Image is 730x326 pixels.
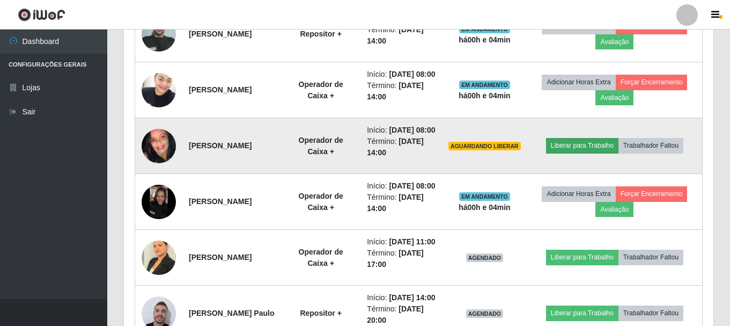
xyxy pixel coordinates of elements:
strong: Repositor + [300,309,341,317]
strong: há 00 h e 04 min [459,203,511,212]
span: EM ANDAMENTO [459,81,510,89]
time: [DATE] 08:00 [389,126,435,134]
button: Trabalhador Faltou [618,306,683,321]
strong: [PERSON_NAME] [189,197,252,206]
span: AGENDADO [466,253,504,262]
time: [DATE] 08:00 [389,70,435,78]
button: Forçar Encerramento [616,186,688,201]
li: Término: [367,24,436,47]
button: Avaliação [595,202,633,217]
span: AGENDADO [466,309,504,318]
li: Término: [367,192,436,214]
li: Término: [367,248,436,270]
strong: Operador de Caixa + [299,136,343,156]
li: Início: [367,69,436,80]
time: [DATE] 14:00 [389,293,435,302]
time: [DATE] 08:00 [389,182,435,190]
li: Início: [367,292,436,303]
img: 1730387044768.jpeg [142,235,176,280]
li: Término: [367,136,436,158]
button: Adicionar Horas Extra [542,75,615,90]
span: EM ANDAMENTO [459,192,510,201]
strong: Operador de Caixa + [299,248,343,267]
button: Adicionar Horas Extra [542,186,615,201]
button: Trabalhador Faltou [618,250,683,265]
strong: há 00 h e 04 min [459,91,511,100]
button: Avaliação [595,90,633,105]
img: CoreUI Logo [18,8,65,21]
strong: [PERSON_NAME] [189,141,252,150]
button: Liberar para Trabalho [546,138,618,153]
strong: há 00 h e 04 min [459,35,511,44]
li: Início: [367,125,436,136]
button: Trabalhador Faltou [618,138,683,153]
li: Término: [367,303,436,326]
img: 1655148070426.jpeg [142,11,176,57]
time: [DATE] 11:00 [389,237,435,246]
li: Início: [367,236,436,248]
img: 1652038178579.jpeg [142,67,176,113]
li: Término: [367,80,436,103]
button: Forçar Encerramento [616,75,688,90]
strong: Repositor + [300,30,341,38]
strong: Operador de Caixa + [299,192,343,212]
strong: [PERSON_NAME] Paulo [189,309,274,317]
strong: [PERSON_NAME] [189,30,252,38]
strong: [PERSON_NAME] [189,85,252,94]
button: Avaliação [595,34,633,49]
img: 1701891502546.jpeg [142,107,176,184]
span: AGUARDANDO LIBERAR [448,142,521,150]
strong: Operador de Caixa + [299,80,343,100]
button: Liberar para Trabalho [546,250,618,265]
strong: [PERSON_NAME] [189,253,252,262]
img: 1654735037809.jpeg [142,185,176,219]
li: Início: [367,180,436,192]
button: Liberar para Trabalho [546,306,618,321]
